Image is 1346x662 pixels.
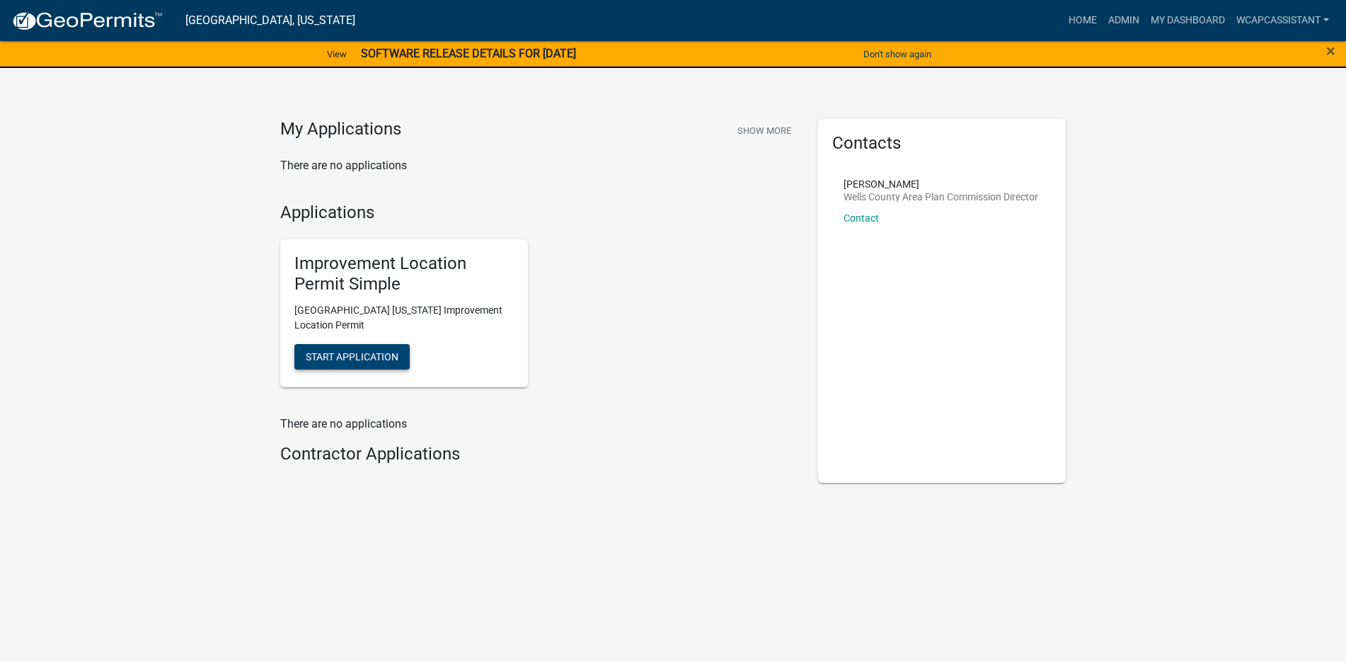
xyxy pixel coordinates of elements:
button: Show More [732,119,797,142]
span: × [1326,41,1335,61]
button: Don't show again [858,42,937,66]
h4: Applications [280,202,797,223]
a: View [321,42,352,66]
p: Wells County Area Plan Commission Director [844,192,1038,202]
h5: Contacts [832,133,1052,154]
button: Close [1326,42,1335,59]
button: Start Application [294,344,410,370]
strong: SOFTWARE RELEASE DETAILS FOR [DATE] [361,47,576,60]
a: Contact [844,212,879,224]
h5: Improvement Location Permit Simple [294,253,514,295]
h4: Contractor Applications [280,444,797,464]
p: [PERSON_NAME] [844,179,1038,189]
a: wcapcassistant [1231,7,1335,34]
h4: My Applications [280,119,401,140]
wm-workflow-list-section: Contractor Applications [280,444,797,470]
p: [GEOGRAPHIC_DATA] [US_STATE] Improvement Location Permit [294,303,514,333]
p: There are no applications [280,416,797,433]
wm-workflow-list-section: Applications [280,202,797,399]
span: Start Application [306,350,398,362]
a: Home [1063,7,1103,34]
a: Admin [1103,7,1145,34]
a: [GEOGRAPHIC_DATA], [US_STATE] [185,8,355,33]
a: My Dashboard [1145,7,1231,34]
p: There are no applications [280,157,797,174]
